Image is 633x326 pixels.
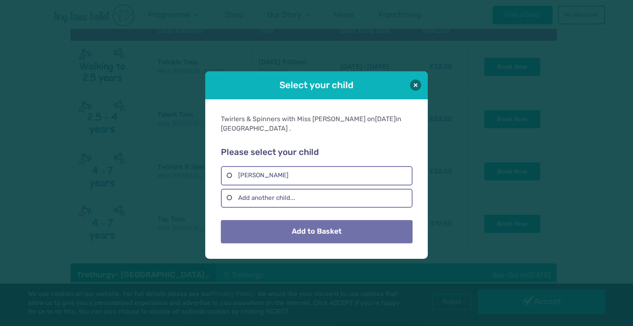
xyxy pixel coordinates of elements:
[221,115,412,133] div: Twirlers & Spinners with Miss [PERSON_NAME] on in [GEOGRAPHIC_DATA] .
[221,147,412,158] h2: Please select your child
[228,79,405,91] h1: Select your child
[221,189,412,208] label: Add another child...
[221,220,412,243] button: Add to Basket
[375,115,396,123] span: [DATE]
[221,166,412,185] label: [PERSON_NAME]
